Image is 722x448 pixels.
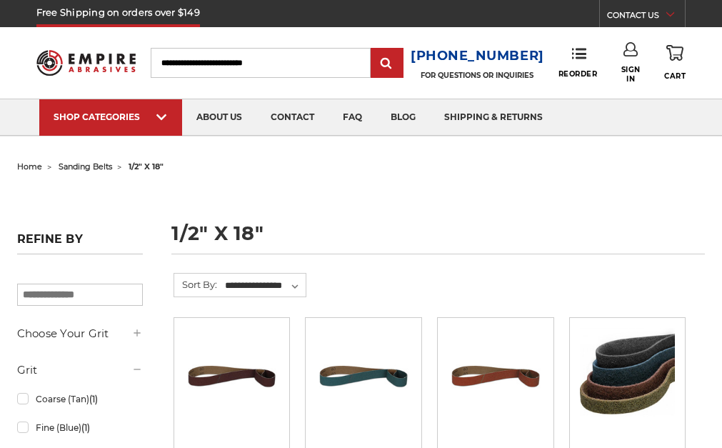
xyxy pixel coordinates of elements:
[17,362,143,379] h5: Grit
[54,111,168,122] div: SHOP CATEGORIES
[17,161,42,171] a: home
[36,44,136,83] img: Empire Abrasives
[171,224,705,254] h1: 1/2" x 18"
[616,65,646,84] span: Sign In
[89,394,98,404] span: (1)
[558,69,598,79] span: Reorder
[59,161,112,171] a: sanding belts
[17,325,143,342] h5: Choose Your Grit
[184,328,280,424] img: 1/2" x 18" Aluminum Oxide File Belt
[17,387,143,412] a: Coarse (Tan)
[223,275,306,297] select: Sort By:
[664,71,686,81] span: Cart
[174,274,217,295] label: Sort By:
[448,328,543,424] img: 1/2" x 18" Ceramic File Belt
[607,7,685,27] a: CONTACT US
[182,99,256,136] a: about us
[129,161,164,171] span: 1/2" x 18"
[430,99,557,136] a: shipping & returns
[17,415,143,440] a: Fine (Blue)
[580,328,676,424] img: Surface Conditioning Sanding Belts
[376,99,430,136] a: blog
[316,328,411,424] img: 1/2" x 18" Zirconia File Belt
[373,49,401,78] input: Submit
[17,232,143,254] h5: Refine by
[256,99,329,136] a: contact
[411,46,544,66] a: [PHONE_NUMBER]
[81,422,90,433] span: (1)
[558,47,598,78] a: Reorder
[329,99,376,136] a: faq
[664,42,686,83] a: Cart
[411,71,544,80] p: FOR QUESTIONS OR INQUIRIES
